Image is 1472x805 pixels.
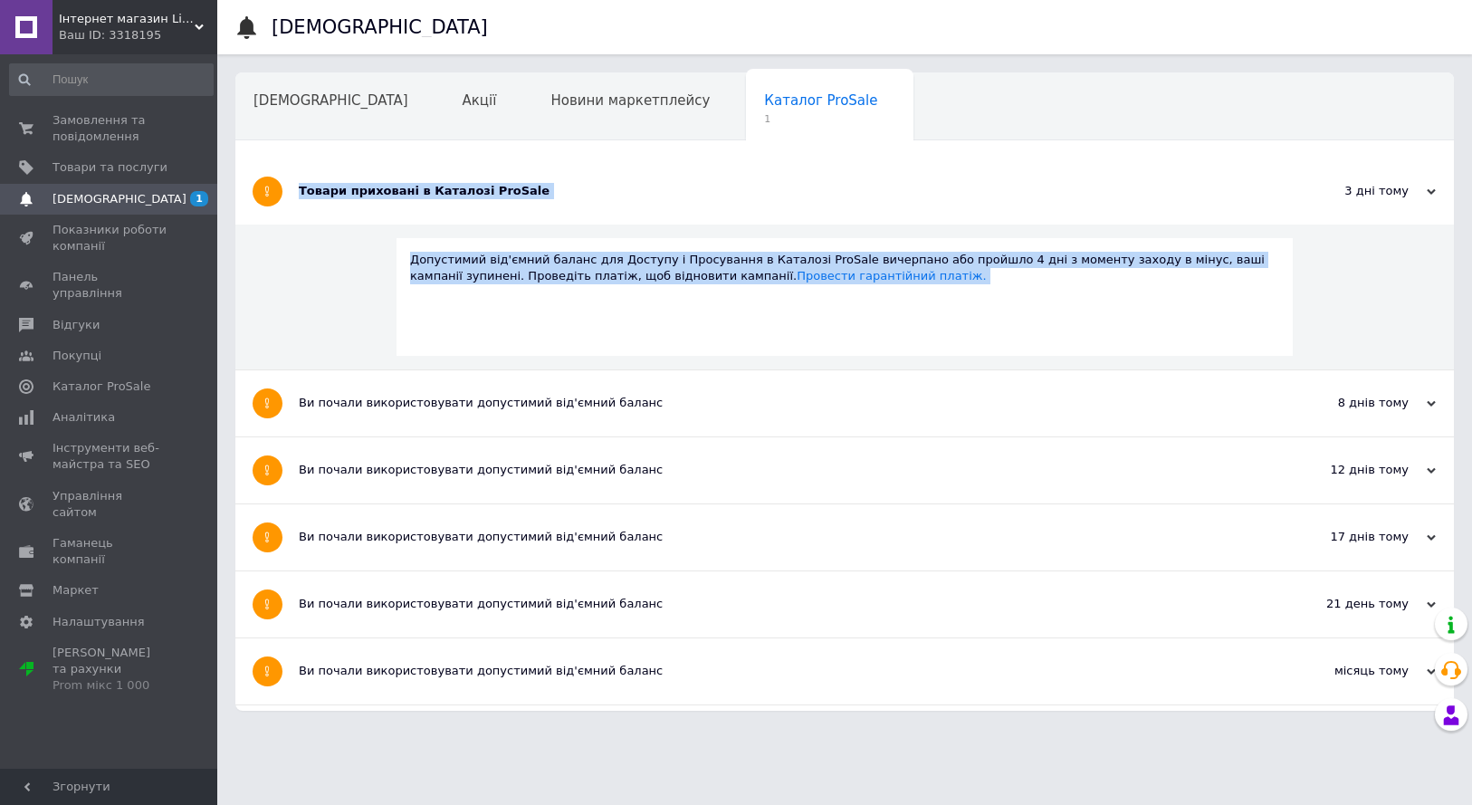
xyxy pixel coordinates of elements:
[59,11,195,27] span: Інтернет магазин LineShop
[764,92,877,109] span: Каталог ProSale
[299,183,1255,199] div: Товари приховані в Каталозі ProSale
[53,488,167,521] span: Управління сайтом
[1255,663,1436,679] div: місяць тому
[53,379,150,395] span: Каталог ProSale
[797,269,986,283] a: Провести гарантійний платіж.
[1255,462,1436,478] div: 12 днів тому
[1255,529,1436,545] div: 17 днів тому
[53,348,101,364] span: Покупці
[53,440,167,473] span: Інструменти веб-майстра та SEO
[53,191,186,207] span: [DEMOGRAPHIC_DATA]
[53,645,167,695] span: [PERSON_NAME] та рахунки
[190,191,208,206] span: 1
[53,269,167,302] span: Панель управління
[59,27,217,43] div: Ваш ID: 3318195
[53,222,167,254] span: Показники роботи компанії
[764,112,877,126] span: 1
[550,92,710,109] span: Новини маркетплейсу
[299,395,1255,411] div: Ви почали використовувати допустимий від'ємний баланс
[299,462,1255,478] div: Ви почали використовувати допустимий від'ємний баланс
[53,535,167,568] span: Гаманець компанії
[1255,395,1436,411] div: 8 днів тому
[272,16,488,38] h1: [DEMOGRAPHIC_DATA]
[53,317,100,333] span: Відгуки
[299,529,1255,545] div: Ви почали використовувати допустимий від'ємний баланс
[53,159,167,176] span: Товари та послуги
[1255,183,1436,199] div: 3 дні тому
[53,614,145,630] span: Налаштування
[253,92,408,109] span: [DEMOGRAPHIC_DATA]
[299,663,1255,679] div: Ви почали використовувати допустимий від'ємний баланс
[9,63,214,96] input: Пошук
[53,582,99,599] span: Маркет
[463,92,497,109] span: Акції
[53,112,167,145] span: Замовлення та повідомлення
[299,596,1255,612] div: Ви почали використовувати допустимий від'ємний баланс
[410,252,1279,284] div: Допустимий від'ємний баланс для Доступу і Просування в Каталозі ProSale вичерпано або пройшло 4 д...
[53,677,167,694] div: Prom мікс 1 000
[53,409,115,426] span: Аналітика
[1255,596,1436,612] div: 21 день тому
